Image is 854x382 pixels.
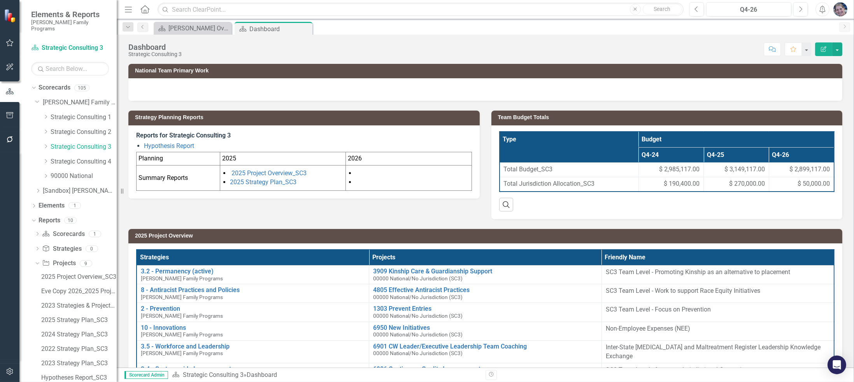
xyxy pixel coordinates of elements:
[606,306,711,313] span: SC3 Team Level - Focus on Prevention
[41,345,117,352] div: 2022 Strategy Plan_SC3
[373,313,463,319] span: 00000 National/No Jurisdiction (SC3)
[125,371,168,379] span: Scorecard Admin
[601,322,834,340] td: Double-Click to Edit
[498,114,839,120] h3: Team Budget Totals
[183,371,244,378] a: Strategic Consulting 3
[346,152,472,165] td: 2026
[137,152,220,165] td: Planning
[51,157,117,166] a: Strategic Consulting 4
[141,366,365,373] a: 3.4 - System-wide Improvements
[369,303,602,322] td: Double-Click to Edit Right Click for Context Menu
[41,288,117,295] div: Eve Copy 2026_2025 Project Overview_SC3 (Copy)
[724,165,765,174] span: $ 3,149,117.00
[41,317,117,324] div: 2025 Strategy Plan_SC3
[220,152,346,165] td: 2025
[706,2,792,16] button: Q4-26
[141,294,223,300] span: [PERSON_NAME] Family Programs
[601,340,834,363] td: Double-Click to Edit
[51,113,117,122] a: Strategic Consulting 1
[39,216,60,225] a: Reports
[41,374,117,381] div: Hypotheses Report_SC3
[31,44,109,53] a: Strategic Consulting 3
[89,231,101,237] div: 1
[74,84,89,91] div: 105
[39,314,117,326] a: 2025 Strategy Plan_SC3
[168,23,230,33] div: [PERSON_NAME] Overview
[42,230,84,239] a: Scorecards
[709,5,789,14] div: Q4-26
[64,217,77,224] div: 10
[373,287,598,294] a: 4805 Effective Antiracist Practices
[606,343,821,360] span: Inter-State [MEDICAL_DATA] and Maltreatment Register Leadership Knowledge Exchange
[601,284,834,303] td: Double-Click to Edit
[39,285,117,298] a: Eve Copy 2026_2025 Project Overview_SC3 (Copy)
[373,294,463,300] span: 00000 National/No Jurisdiction (SC3)
[664,180,700,188] span: $ 190,400.00
[231,169,307,177] a: 2025 Project Overview_SC3
[789,165,830,174] span: $ 2,899,117.00
[373,350,463,356] span: 00000 National/No Jurisdiction (SC3)
[369,340,602,363] td: Double-Click to Edit Right Click for Context Menu
[41,331,117,338] div: 2024 Strategy Plan_SC3
[41,360,117,367] div: 2023 Strategy Plan_SC3
[369,363,602,382] td: Double-Click to Edit Right Click for Context Menu
[31,10,109,19] span: Elements & Reports
[135,233,838,239] h3: 2025 Project Overview
[51,143,117,151] a: Strategic Consulting 3
[43,98,117,107] a: [PERSON_NAME] Family Programs
[144,142,194,150] a: Hypothesis Report
[43,187,117,195] a: [Sandbox] [PERSON_NAME] Family Programs
[654,6,670,12] span: Search
[4,9,18,22] img: ClearPoint Strategy
[141,275,223,282] span: [PERSON_NAME] Family Programs
[798,180,830,188] span: $ 50,000.00
[136,132,231,139] strong: Reports for Strategic Consulting 3
[643,4,682,15] button: Search
[606,366,752,373] span: SC3 Team Level - focus on Jurisdictional Convenings
[606,287,760,294] span: SC3 Team Level - Work to support Race Equity Initiatives
[31,19,109,32] small: [PERSON_NAME] Family Programs
[659,165,700,174] span: $ 2,985,117.00
[156,23,230,33] a: [PERSON_NAME] Overview
[137,322,369,340] td: Double-Click to Edit Right Click for Context Menu
[137,363,369,382] td: Double-Click to Edit Right Click for Context Menu
[39,357,117,370] a: 2023 Strategy Plan_SC3
[373,275,463,282] span: 00000 National/No Jurisdiction (SC3)
[137,265,369,284] td: Double-Click to Edit Right Click for Context Menu
[137,284,369,303] td: Double-Click to Edit Right Click for Context Menu
[86,245,98,252] div: 0
[141,305,365,312] a: 2 - Prevention
[68,202,81,209] div: 1
[828,356,846,374] div: Open Intercom Messenger
[141,287,365,294] a: 8 - Antiracist Practices and Policies
[172,371,480,380] div: »
[39,343,117,355] a: 2022 Strategy Plan_SC3
[39,83,70,92] a: Scorecards
[42,245,81,253] a: Strategies
[373,268,598,275] a: 3909 Kinship Care & Guardianship Support
[139,174,218,183] p: Summary Reports
[80,260,92,267] div: 9
[833,2,847,16] button: Diane Gillian
[41,302,117,309] div: 2023 Strategies & Projects by Stragey_SC3
[606,325,690,332] span: Non-Employee Expenses (NEE)
[135,114,476,120] h3: Strategy Planning Reports
[369,284,602,303] td: Double-Click to Edit Right Click for Context Menu
[601,303,834,322] td: Double-Click to Edit
[249,24,310,34] div: Dashboard
[39,201,65,210] a: Elements
[51,128,117,137] a: Strategic Consulting 2
[373,305,598,312] a: 1303 Prevent Entries
[247,371,277,378] div: Dashboard
[504,165,635,174] span: Total Budget_SC3
[504,180,635,188] span: Total Jurisdiction Allocation_SC3
[141,313,223,319] span: [PERSON_NAME] Family Programs
[141,324,365,331] a: 10 - Innovations
[39,328,117,341] a: 2024 Strategy Plan_SC3
[31,62,109,76] input: Search Below...
[39,299,117,312] a: 2023 Strategies & Projects by Stragey_SC3
[51,172,117,181] a: 90000 National
[373,331,463,338] span: 00000 National/No Jurisdiction (SC3)
[141,268,365,275] a: 3.2 - Permanency (active)
[158,3,683,16] input: Search ClearPoint...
